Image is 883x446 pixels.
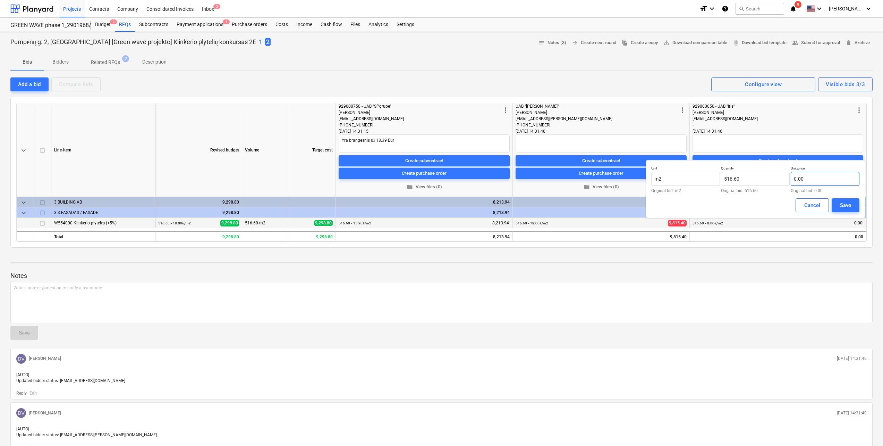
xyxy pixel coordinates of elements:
span: [AUTO] Updated bidder status: [EMAIL_ADDRESS][PERSON_NAME][DOMAIN_NAME] [16,427,157,437]
div: 9,298.80 [158,207,239,218]
span: 9,298.80 [314,220,333,226]
a: Subcontracts [135,18,172,32]
i: Knowledge base [722,5,729,13]
span: DV [18,356,24,362]
p: Pumpėnų g. 2, [GEOGRAPHIC_DATA] [Green wave projekto] Klinkerio plytelių konkursas 2E [10,38,256,46]
i: keyboard_arrow_down [708,5,716,13]
button: Save [832,198,859,212]
a: Payment applications1 [172,18,228,32]
span: [EMAIL_ADDRESS][DOMAIN_NAME] [339,116,404,121]
div: 3 BUILDING AB [54,197,152,207]
i: notifications [790,5,797,13]
span: more_vert [678,106,687,114]
div: Create subcontract [759,157,797,165]
button: Create purchase order [339,168,510,179]
a: Settings [392,18,418,32]
a: Download comparison table [661,38,730,48]
a: Budget2 [91,18,115,32]
a: Download bid template [730,38,789,48]
p: [PERSON_NAME] [29,356,61,362]
span: keyboard_arrow_down [19,146,28,155]
small: 516.60 × 18.00€ / m2 [158,221,191,225]
div: Volume [242,103,287,197]
button: Archive [843,38,873,48]
a: RFQs [115,18,135,32]
span: keyboard_arrow_down [19,209,28,217]
a: Files [346,18,364,32]
span: Download bid template [733,39,787,47]
span: 0.00 [854,220,863,226]
button: Create next round [569,38,619,48]
span: Notes (3) [538,39,566,47]
p: Quantity [721,166,790,172]
div: Costs [271,18,292,32]
button: Create purchase order [516,168,687,179]
span: save_alt [663,40,670,46]
div: GREEN WAVE phase 1_2901968/2901969/2901972 [10,22,83,29]
button: Submit for approval [789,38,843,48]
i: keyboard_arrow_down [864,5,873,13]
div: Budget [91,18,115,32]
p: 1 [259,38,262,46]
p: Original bid: 516.60 [721,189,790,193]
div: 9,298.80 [155,231,242,241]
span: Submit for approval [792,39,840,47]
div: W554000 Klinkerio plytelės (+5%) [54,218,152,228]
small: 516.60 × 0.00€ / m2 [693,221,723,225]
div: [PERSON_NAME] [516,109,678,116]
span: notes [538,40,545,46]
span: 9 [795,1,801,8]
span: more_vert [855,106,863,114]
span: folder [407,184,413,190]
span: View files (0) [518,183,684,191]
div: [PHONE_NUMBER] [516,122,678,128]
a: Purchase orders [228,18,271,32]
p: Unit price [791,166,859,172]
div: Line-item [51,103,155,197]
p: [DATE] 14:31:46 [837,356,867,362]
button: Cancel [796,198,829,212]
div: Visible bids 3/3 [826,80,865,89]
span: folder [584,184,590,190]
div: Create purchase order [402,169,447,177]
div: Create purchase order [579,169,623,177]
button: View files (0) [339,182,510,192]
div: 516.60 m2 [242,218,287,228]
div: [DATE] 14:31:40 [516,128,687,134]
span: DV [18,410,24,416]
p: Edit [29,390,37,396]
div: 9,815.40 [516,207,687,218]
div: 8,213.94 [336,231,513,241]
textarea: Yra brangesnis už 18.39 Eur [339,134,510,152]
div: Revised budget [155,103,242,197]
div: [DATE] 14:31:15 [339,128,510,134]
span: [AUTO] Updated bidder status: [EMAIL_ADDRESS][DOMAIN_NAME] [16,372,125,383]
div: 8,213.94 [339,207,510,218]
p: Bidders [52,58,69,66]
span: keyboard_arrow_down [19,198,28,207]
div: 0.00 [690,231,866,241]
span: Archive [846,39,870,47]
a: Cash flow [316,18,346,32]
div: Dovydas Vaicius [16,354,26,364]
p: Original bid: 0.00 [791,189,859,193]
div: Cancel [804,201,820,210]
div: 929000050 - UAB "Iris" [693,103,855,109]
button: Add a bid [10,77,49,91]
div: 9,815.40 [513,231,690,241]
button: Configure view [711,77,815,91]
span: 2 [110,19,117,24]
span: 2 [122,55,129,62]
div: Configure view [745,80,782,89]
div: Payment applications [172,18,228,32]
div: 3.3 FASADAS / FASADE [54,207,152,217]
a: Income [292,18,316,32]
div: Dovydas Vaicius [16,408,26,418]
span: search [739,6,744,11]
i: keyboard_arrow_down [815,5,823,13]
iframe: Chat Widget [848,413,883,446]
